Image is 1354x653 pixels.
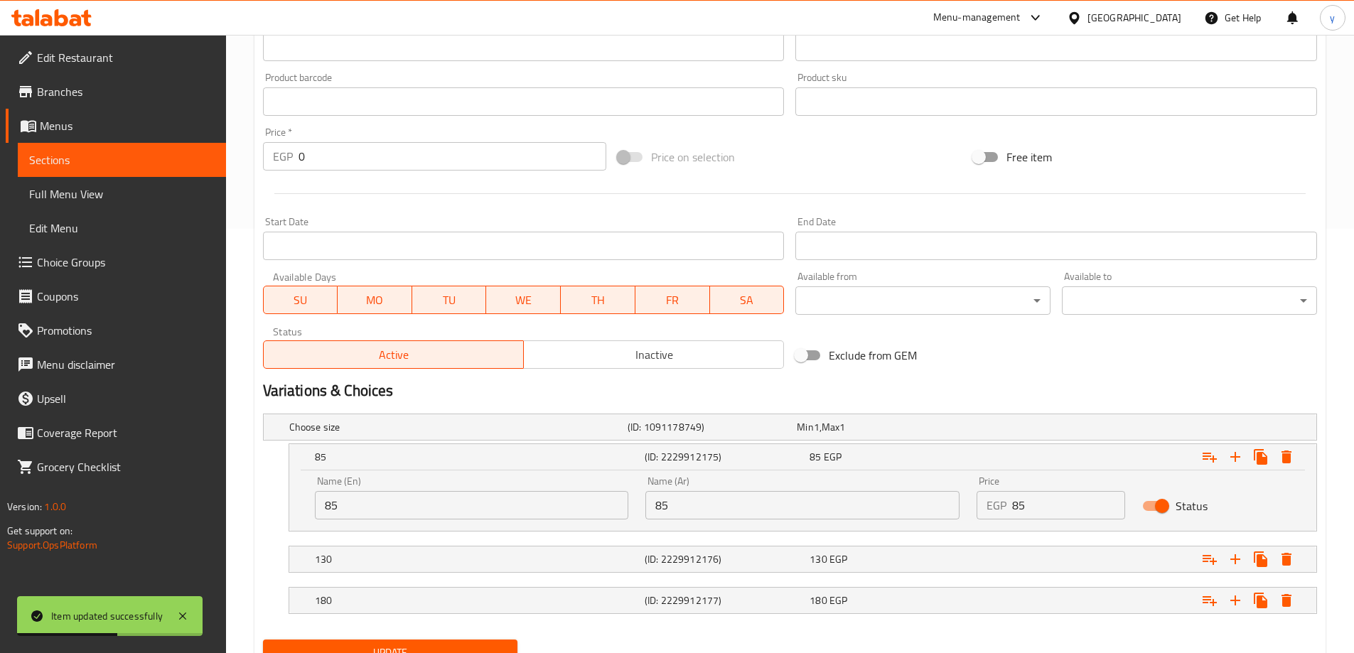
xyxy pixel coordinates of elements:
[6,245,226,279] a: Choice Groups
[839,418,845,436] span: 1
[641,290,704,311] span: FR
[6,41,226,75] a: Edit Restaurant
[44,497,66,516] span: 1.0.0
[263,340,524,369] button: Active
[289,444,1316,470] div: Expand
[18,177,226,211] a: Full Menu View
[933,9,1021,26] div: Menu-management
[37,424,215,441] span: Coverage Report
[1223,588,1248,613] button: Add new choice
[29,151,215,168] span: Sections
[338,286,412,314] button: MO
[814,418,820,436] span: 1
[645,593,804,608] h5: (ID: 2229912177)
[6,347,226,382] a: Menu disclaimer
[795,87,1317,116] input: Please enter product sku
[1062,286,1317,315] div: ​
[1248,588,1274,613] button: Clone new choice
[829,347,917,364] span: Exclude from GEM
[264,414,1316,440] div: Expand
[824,448,842,466] span: EGP
[1012,491,1125,519] input: Please enter price
[829,591,847,610] span: EGP
[37,254,215,271] span: Choice Groups
[263,380,1317,401] h2: Variations & Choices
[37,356,215,373] span: Menu disclaimer
[645,450,804,464] h5: (ID: 2229912175)
[7,536,97,554] a: Support.OpsPlatform
[289,546,1316,572] div: Expand
[651,149,735,166] span: Price on selection
[716,290,779,311] span: SA
[315,450,639,464] h5: 85
[1176,497,1208,514] span: Status
[315,552,639,566] h5: 130
[710,286,785,314] button: SA
[6,450,226,484] a: Grocery Checklist
[492,290,555,311] span: WE
[315,491,629,519] input: Enter name En
[1274,588,1299,613] button: Delete 180
[37,288,215,305] span: Coupons
[269,345,518,365] span: Active
[263,87,785,116] input: Please enter product barcode
[829,550,847,568] span: EGP
[561,286,635,314] button: TH
[810,550,827,568] span: 130
[51,608,163,624] div: Item updated successfully
[6,75,226,109] a: Branches
[1223,444,1248,470] button: Add new choice
[7,497,42,516] span: Version:
[810,448,821,466] span: 85
[263,286,338,314] button: SU
[37,390,215,407] span: Upsell
[269,290,333,311] span: SU
[18,143,226,177] a: Sections
[6,382,226,416] a: Upsell
[1197,444,1223,470] button: Add choice group
[523,340,784,369] button: Inactive
[37,83,215,100] span: Branches
[1248,444,1274,470] button: Clone new choice
[315,593,639,608] h5: 180
[6,279,226,313] a: Coupons
[1330,10,1335,26] span: y
[412,286,487,314] button: TU
[795,286,1051,315] div: ​
[343,290,407,311] span: MO
[1223,546,1248,572] button: Add new choice
[797,418,813,436] span: Min
[1248,546,1274,572] button: Clone new choice
[37,322,215,339] span: Promotions
[418,290,481,311] span: TU
[486,286,561,314] button: WE
[645,552,804,566] h5: (ID: 2229912176)
[40,117,215,134] span: Menus
[6,109,226,143] a: Menus
[289,588,1316,613] div: Expand
[810,591,827,610] span: 180
[37,49,215,66] span: Edit Restaurant
[7,522,72,540] span: Get support on:
[299,142,607,171] input: Please enter price
[273,148,293,165] p: EGP
[1197,588,1223,613] button: Add choice group
[635,286,710,314] button: FR
[37,458,215,475] span: Grocery Checklist
[645,491,960,519] input: Enter name Ar
[1274,546,1299,572] button: Delete 130
[987,497,1006,514] p: EGP
[18,211,226,245] a: Edit Menu
[822,418,839,436] span: Max
[628,420,791,434] h5: (ID: 1091178749)
[566,290,630,311] span: TH
[1274,444,1299,470] button: Delete 85
[289,420,622,434] h5: Choose size
[29,185,215,203] span: Full Menu View
[1006,149,1052,166] span: Free item
[6,313,226,347] a: Promotions
[530,345,778,365] span: Inactive
[797,420,960,434] div: ,
[1087,10,1181,26] div: [GEOGRAPHIC_DATA]
[1197,546,1223,572] button: Add choice group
